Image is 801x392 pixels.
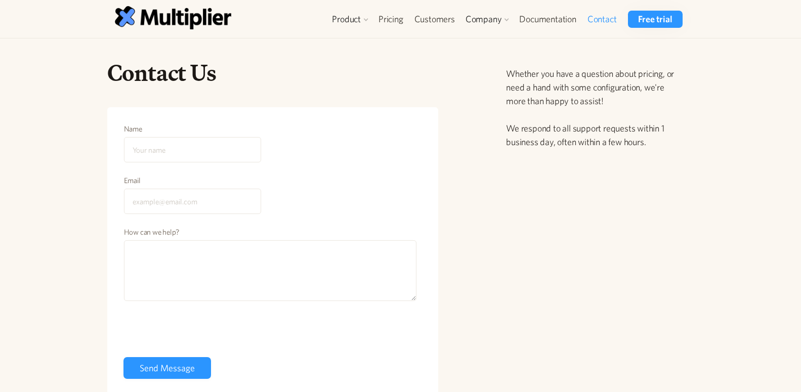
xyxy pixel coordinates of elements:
[124,189,261,214] input: example@email.com
[332,13,361,25] div: Product
[107,59,439,87] h1: Contact Us
[124,176,261,186] label: Email
[466,13,502,25] div: Company
[514,11,581,28] a: Documentation
[123,314,277,353] iframe: reCAPTCHA
[124,137,261,162] input: Your name
[409,11,460,28] a: Customers
[123,123,423,383] form: Contact Form
[123,357,211,379] input: Send Message
[124,124,261,134] label: Name
[373,11,409,28] a: Pricing
[124,227,417,237] label: How can we help?
[506,67,684,149] p: Whether you have a question about pricing, or need a hand with some configuration, we're more tha...
[582,11,622,28] a: Contact
[460,11,514,28] div: Company
[628,11,682,28] a: Free trial
[327,11,373,28] div: Product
